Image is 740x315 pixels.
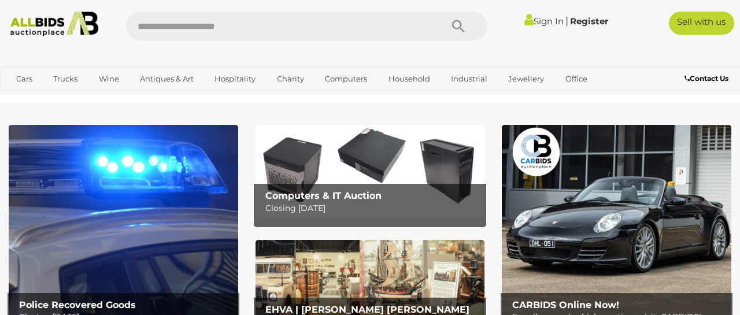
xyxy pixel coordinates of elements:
img: Computers & IT Auction [256,125,485,217]
a: Charity [269,69,312,88]
b: Computers & IT Auction [265,190,382,201]
a: Cars [9,69,40,88]
a: Sign In [524,16,564,27]
a: Household [381,69,438,88]
a: Wine [91,69,127,88]
a: Jewellery [501,69,552,88]
b: Contact Us [684,74,728,83]
a: [GEOGRAPHIC_DATA] [53,88,150,108]
a: Contact Us [684,72,731,85]
a: Register [570,16,608,27]
a: Trucks [46,69,85,88]
button: Search [430,12,487,40]
a: Computers & IT Auction Computers & IT Auction Closing [DATE] [256,125,485,217]
a: Computers [317,69,375,88]
a: Office [558,69,595,88]
a: Antiques & Art [132,69,201,88]
a: Industrial [443,69,495,88]
b: Police Recovered Goods [19,299,136,310]
a: Hospitality [207,69,263,88]
p: Closing [DATE] [265,201,480,216]
img: Allbids.com.au [5,12,103,36]
a: Sell with us [669,12,734,35]
b: CARBIDS Online Now! [512,299,619,310]
a: Sports [9,88,47,108]
span: | [565,14,568,27]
